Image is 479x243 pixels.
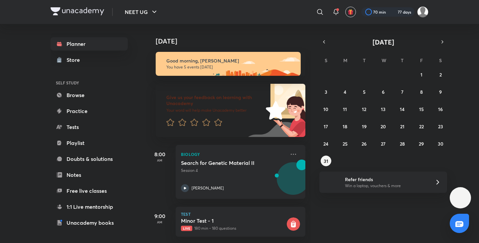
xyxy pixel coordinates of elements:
[345,7,356,17] button: avatar
[416,69,427,80] button: August 1, 2025
[156,37,312,45] h4: [DATE]
[192,185,224,191] p: [PERSON_NAME]
[438,141,443,147] abbr: August 30, 2025
[121,5,162,19] button: NEET UG
[181,160,264,166] h5: Search for Genetic Material II
[269,160,305,205] img: unacademy
[362,141,367,147] abbr: August 26, 2025
[340,138,350,149] button: August 25, 2025
[166,58,295,64] h6: Good morning, [PERSON_NAME]
[51,7,104,15] img: Company Logo
[348,9,354,15] img: avatar
[166,64,295,70] p: You have 5 events [DATE]
[51,37,128,51] a: Planner
[359,121,370,132] button: August 19, 2025
[378,138,389,149] button: August 27, 2025
[181,225,285,231] p: 180 min • 180 questions
[378,121,389,132] button: August 20, 2025
[438,123,443,130] abbr: August 23, 2025
[416,86,427,97] button: August 8, 2025
[243,84,305,137] img: feedback_image
[51,152,128,166] a: Doubts & solutions
[400,123,404,130] abbr: August 21, 2025
[420,71,422,78] abbr: August 1, 2025
[363,57,366,63] abbr: Tuesday
[345,183,427,189] p: Win a laptop, vouchers & more
[397,104,407,114] button: August 14, 2025
[321,86,331,97] button: August 3, 2025
[435,69,446,80] button: August 2, 2025
[166,108,263,113] p: Your word will help make Unacademy better
[397,121,407,132] button: August 21, 2025
[321,121,331,132] button: August 17, 2025
[373,38,394,47] span: [DATE]
[435,138,446,149] button: August 30, 2025
[325,57,327,63] abbr: Sunday
[146,212,173,220] h5: 9:00
[419,123,424,130] abbr: August 22, 2025
[416,104,427,114] button: August 15, 2025
[381,141,386,147] abbr: August 27, 2025
[400,106,404,112] abbr: August 14, 2025
[359,138,370,149] button: August 26, 2025
[325,176,338,189] img: referral
[381,123,386,130] abbr: August 20, 2025
[420,89,423,95] abbr: August 8, 2025
[146,220,173,224] p: AM
[181,150,285,158] p: Biology
[51,104,128,118] a: Practice
[439,71,442,78] abbr: August 2, 2025
[439,89,442,95] abbr: August 9, 2025
[51,200,128,213] a: 1:1 Live mentorship
[166,94,263,106] h6: Give us your feedback on learning with Unacademy
[343,106,347,112] abbr: August 11, 2025
[438,106,443,112] abbr: August 16, 2025
[181,217,285,224] h5: Minor Test - 1
[378,104,389,114] button: August 13, 2025
[51,77,128,88] h6: SELF STUDY
[382,57,386,63] abbr: Wednesday
[323,141,328,147] abbr: August 24, 2025
[382,89,385,95] abbr: August 6, 2025
[359,86,370,97] button: August 5, 2025
[51,7,104,17] a: Company Logo
[51,120,128,134] a: Tests
[419,141,424,147] abbr: August 29, 2025
[401,57,403,63] abbr: Thursday
[344,89,346,95] abbr: August 4, 2025
[181,168,285,174] p: Session 4
[321,138,331,149] button: August 24, 2025
[51,136,128,150] a: Playlist
[343,57,347,63] abbr: Monday
[51,216,128,229] a: Unacademy books
[324,123,328,130] abbr: August 17, 2025
[343,123,347,130] abbr: August 18, 2025
[435,104,446,114] button: August 16, 2025
[439,57,442,63] abbr: Saturday
[401,89,403,95] abbr: August 7, 2025
[435,121,446,132] button: August 23, 2025
[156,52,301,76] img: morning
[381,106,386,112] abbr: August 13, 2025
[419,106,424,112] abbr: August 15, 2025
[51,53,128,66] a: Store
[345,176,427,183] h6: Refer friends
[340,121,350,132] button: August 18, 2025
[51,184,128,197] a: Free live classes
[67,56,84,64] div: Store
[390,9,397,15] img: streak
[181,212,300,216] p: Test
[435,86,446,97] button: August 9, 2025
[340,104,350,114] button: August 11, 2025
[51,168,128,182] a: Notes
[323,106,328,112] abbr: August 10, 2025
[146,158,173,162] p: AM
[324,158,328,164] abbr: August 31, 2025
[321,156,331,166] button: August 31, 2025
[400,141,405,147] abbr: August 28, 2025
[340,86,350,97] button: August 4, 2025
[343,141,348,147] abbr: August 25, 2025
[363,89,366,95] abbr: August 5, 2025
[359,104,370,114] button: August 12, 2025
[181,226,192,231] span: Live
